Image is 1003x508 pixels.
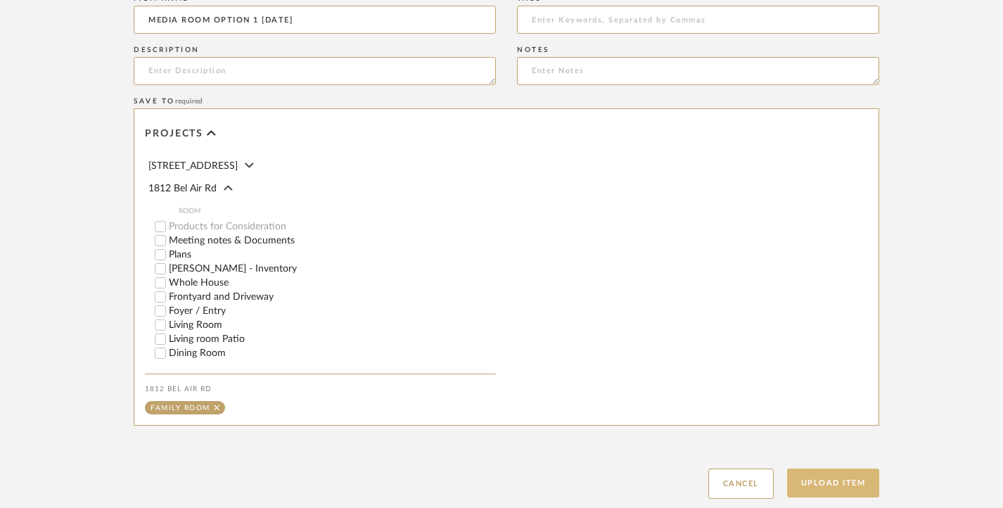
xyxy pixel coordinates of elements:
[169,306,496,316] label: Foyer / Entry
[169,348,496,358] label: Dining Room
[145,128,203,140] span: Projects
[145,385,496,393] div: 1812 Bel Air Rd
[134,6,496,34] input: Enter Name
[134,97,879,106] div: Save To
[169,278,496,288] label: Whole House
[151,405,210,412] div: Family Room
[175,98,203,105] span: required
[169,292,496,302] label: Frontyard and Driveway
[708,469,774,499] button: Cancel
[169,250,496,260] label: Plans
[148,184,217,193] span: 1812 Bel Air Rd
[517,6,879,34] input: Enter Keywords, Separated by Commas
[134,46,496,54] div: Description
[179,205,496,217] span: ROOM
[148,161,238,171] span: [STREET_ADDRESS]
[517,46,879,54] div: Notes
[169,320,496,330] label: Living Room
[787,469,880,497] button: Upload Item
[169,264,496,274] label: [PERSON_NAME] - Inventory
[169,334,496,344] label: Living room Patio
[169,236,496,246] label: Meeting notes & Documents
